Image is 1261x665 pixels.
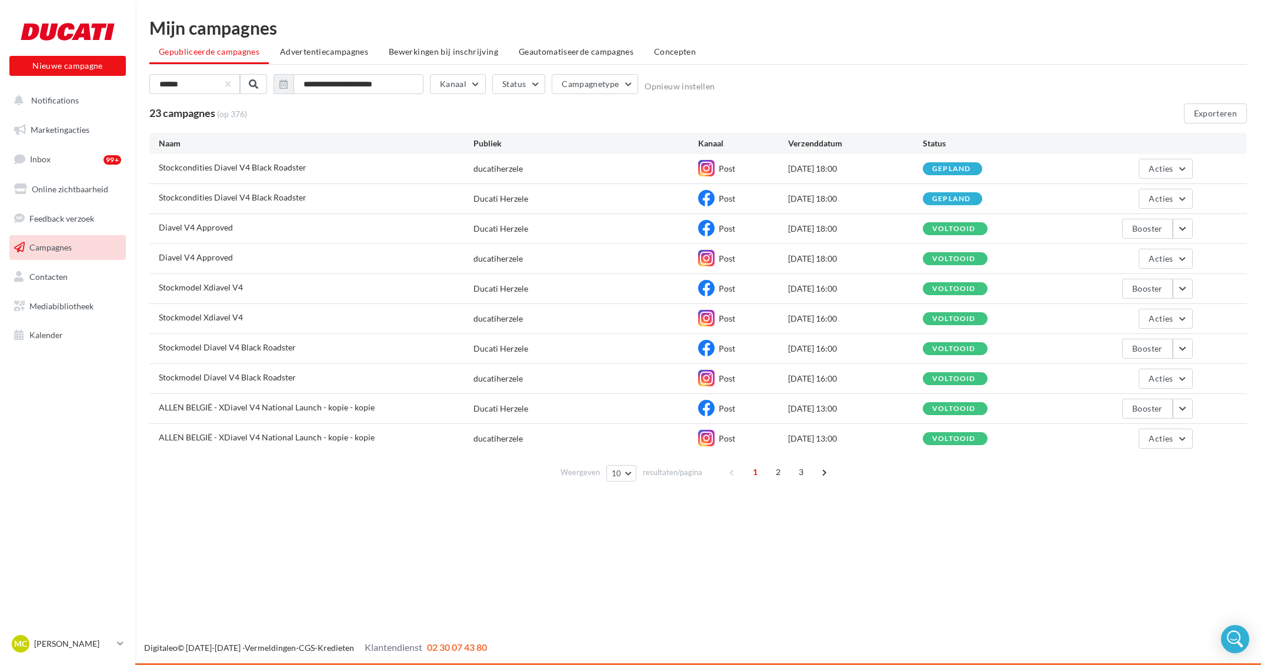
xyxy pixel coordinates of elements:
[719,433,735,443] span: Post
[788,223,923,235] div: [DATE] 18:00
[645,82,715,91] button: Opnieuw instellen
[159,372,296,382] span: Stockmodel Diavel V4 Black Roadster
[149,19,1247,36] div: Mijn campagnes
[654,46,696,56] span: Concepten
[473,283,528,295] div: Ducati Herzele
[7,323,128,347] a: Kalender
[159,402,375,412] span: ALLEN BELGIË - XDiavel V4 National Launch - kopie - kopie
[719,163,735,173] span: Post
[719,223,735,233] span: Post
[159,162,306,172] span: Stockcondities Diavel V4 Black Roadster
[31,125,89,135] span: Marketingacties
[788,373,923,385] div: [DATE] 16:00
[492,74,545,94] button: Status
[473,253,523,265] div: ducatiherzele
[1149,253,1173,263] span: Acties
[9,56,126,76] button: Nieuwe campagne
[473,433,523,445] div: ducatiherzele
[1149,433,1173,443] span: Acties
[159,192,306,202] span: Stockcondities Diavel V4 Black Roadster
[932,255,976,263] div: voltooid
[519,46,633,56] span: Geautomatiseerde campagnes
[746,463,765,482] span: 1
[14,638,27,650] span: MC
[245,643,296,653] a: Vermeldingen
[719,343,735,353] span: Post
[1139,429,1192,449] button: Acties
[788,253,923,265] div: [DATE] 18:00
[698,138,788,149] div: Kanaal
[159,342,296,352] span: Stockmodel Diavel V4 Black Roadster
[923,138,1057,149] div: Status
[552,74,638,94] button: Campagnetype
[144,643,178,653] a: Digitaleo
[473,343,528,355] div: Ducati Herzele
[1184,103,1247,123] button: Exporteren
[719,283,735,293] span: Post
[473,138,698,149] div: Publiek
[7,206,128,231] a: Feedback verzoek
[788,433,923,445] div: [DATE] 13:00
[7,88,124,113] button: Notifications
[719,253,735,263] span: Post
[788,193,923,205] div: [DATE] 18:00
[30,154,51,164] span: Inbox
[1122,399,1172,419] button: Booster
[7,146,128,172] a: Inbox99+
[473,223,528,235] div: Ducati Herzele
[299,643,315,653] a: CGS
[7,294,128,319] a: Mediabibliotheek
[34,638,112,650] p: [PERSON_NAME]
[473,313,523,325] div: ducatiherzele
[788,313,923,325] div: [DATE] 16:00
[1122,279,1172,299] button: Booster
[643,467,702,478] span: resultaten/pagina
[365,641,422,653] span: Klantendienst
[788,163,923,175] div: [DATE] 18:00
[159,222,233,232] span: Diavel V4 Approved
[1221,625,1249,653] div: Open Intercom Messenger
[932,195,970,203] div: gepland
[788,283,923,295] div: [DATE] 16:00
[32,184,108,194] span: Online zichtbaarheid
[932,345,976,353] div: voltooid
[932,375,976,383] div: voltooid
[1139,369,1192,389] button: Acties
[1149,313,1173,323] span: Acties
[149,106,215,119] span: 23 campagnes
[29,301,94,311] span: Mediabibliotheek
[788,403,923,415] div: [DATE] 13:00
[473,163,523,175] div: ducatiherzele
[473,193,528,205] div: Ducati Herzele
[1149,193,1173,203] span: Acties
[217,108,247,120] span: (op 376)
[932,285,976,293] div: voltooid
[719,403,735,413] span: Post
[719,193,735,203] span: Post
[561,467,600,478] span: Weergeven
[29,242,72,252] span: Campagnes
[932,225,976,233] div: voltooid
[7,265,128,289] a: Contacten
[788,343,923,355] div: [DATE] 16:00
[159,138,473,149] div: Naam
[144,643,487,653] span: © [DATE]-[DATE] - - -
[280,46,368,56] span: Advertentiecampagnes
[389,46,498,56] span: Bewerkingen bij inschrijving
[606,465,636,482] button: 10
[1139,189,1192,209] button: Acties
[159,252,233,262] span: Diavel V4 Approved
[473,373,523,385] div: ducatiherzele
[318,643,354,653] a: Kredieten
[1122,219,1172,239] button: Booster
[29,213,94,223] span: Feedback verzoek
[792,463,810,482] span: 3
[1139,249,1192,269] button: Acties
[7,118,128,142] a: Marketingacties
[1149,373,1173,383] span: Acties
[788,138,923,149] div: Verzenddatum
[31,95,79,105] span: Notifications
[1139,159,1192,179] button: Acties
[719,373,735,383] span: Post
[427,641,487,653] span: 02 30 07 43 80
